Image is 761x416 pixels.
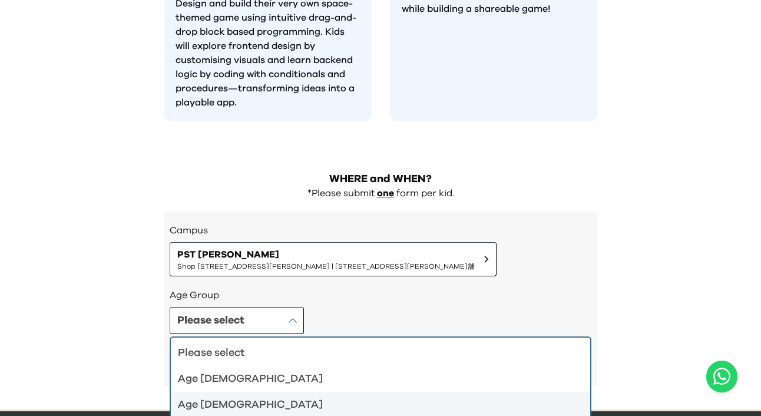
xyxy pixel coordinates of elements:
a: Chat with us on WhatsApp [706,361,737,392]
div: Age [DEMOGRAPHIC_DATA] [178,371,569,387]
p: one [377,187,394,200]
div: Please select [178,345,569,361]
h2: WHERE and WHEN? [164,171,597,187]
h3: Age Group [170,288,591,302]
button: PST [PERSON_NAME]Shop [STREET_ADDRESS][PERSON_NAME] | [STREET_ADDRESS][PERSON_NAME]舖 [170,242,497,276]
div: Please select [177,312,244,329]
h3: Campus [170,223,591,237]
div: Age [DEMOGRAPHIC_DATA] [178,397,569,413]
span: PST [PERSON_NAME] [177,247,475,262]
div: *Please submit form per kid. [164,187,597,200]
button: Please select [170,307,304,334]
span: Shop [STREET_ADDRESS][PERSON_NAME] | [STREET_ADDRESS][PERSON_NAME]舖 [177,262,475,271]
button: Open WhatsApp chat [706,361,737,392]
